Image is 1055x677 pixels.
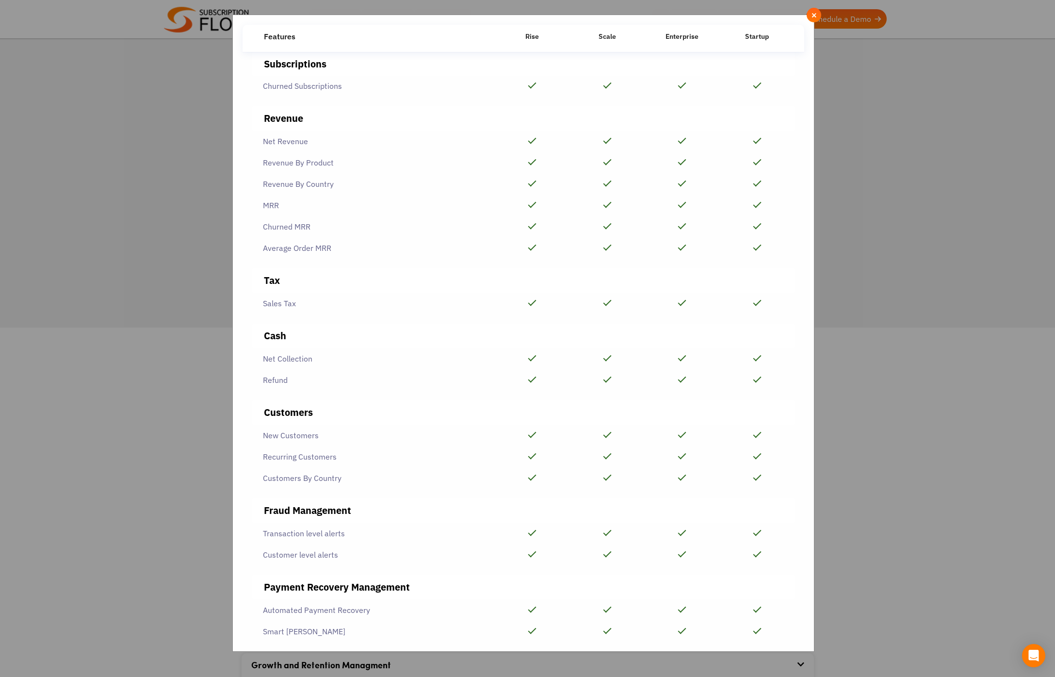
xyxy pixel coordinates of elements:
[252,446,495,467] div: Recurring Customers
[252,467,495,489] div: Customers By Country
[264,580,783,594] div: Payment Recovery Management
[252,216,495,237] div: Churned MRR
[811,10,817,20] span: ×
[252,75,495,97] div: Churned Subscriptions
[252,544,495,565] div: Customer level alerts
[264,57,783,71] div: Subscriptions
[252,348,495,369] div: Net Collection
[252,293,495,314] div: Sales Tax
[1022,644,1045,667] div: Open Intercom Messenger
[264,111,783,126] div: Revenue
[252,152,495,173] div: Revenue By Product
[252,173,495,195] div: Revenue By Country
[252,131,495,152] div: Net Revenue
[807,8,821,22] button: Close
[264,273,783,288] div: Tax
[264,329,783,343] div: Cash
[264,405,783,420] div: Customers
[252,425,495,446] div: New Customers
[252,237,495,259] div: Average Order MRR
[264,503,783,518] div: Fraud Management
[252,523,495,544] div: Transaction level alerts
[252,621,495,642] div: Smart [PERSON_NAME]
[252,369,495,391] div: Refund
[252,195,495,216] div: MRR
[252,599,495,621] div: Automated Payment Recovery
